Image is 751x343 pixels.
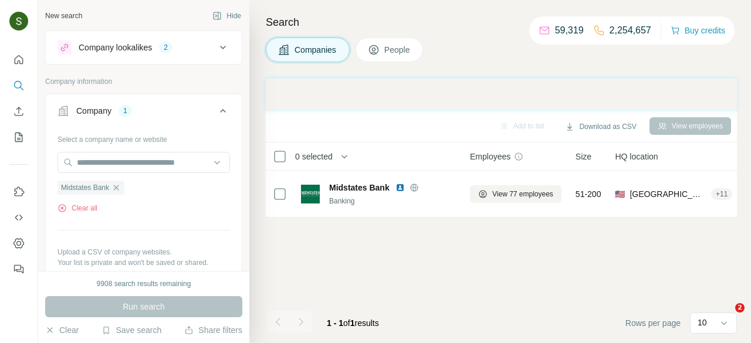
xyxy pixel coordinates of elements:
div: Company [76,105,111,117]
button: My lists [9,127,28,148]
button: Enrich CSV [9,101,28,122]
img: LinkedIn logo [395,183,405,192]
button: Quick start [9,49,28,70]
button: Clear [45,324,79,336]
button: Company1 [46,97,242,130]
img: Logo of Midstates Bank [301,185,320,203]
span: Companies [295,44,337,56]
span: [GEOGRAPHIC_DATA], [US_STATE] [630,188,706,200]
button: Feedback [9,259,28,280]
button: Hide [204,7,249,25]
h4: Search [266,14,737,30]
button: Company lookalikes2 [46,33,242,62]
div: New search [45,11,82,21]
button: Dashboard [9,233,28,254]
button: Use Surfe on LinkedIn [9,181,28,202]
span: results [327,318,379,328]
img: Avatar [9,12,28,30]
span: 1 - 1 [327,318,343,328]
span: of [343,318,350,328]
span: 0 selected [295,151,333,162]
div: 1 [119,106,132,116]
span: Rows per page [625,317,681,329]
span: Employees [470,151,510,162]
button: Buy credits [671,22,725,39]
button: Download as CSV [557,118,644,135]
span: Midstates Bank [329,182,390,193]
span: View 77 employees [492,189,553,199]
button: Use Surfe API [9,207,28,228]
span: 2 [735,303,745,313]
p: 59,319 [555,23,584,38]
div: 2 [159,42,172,53]
span: 51-200 [576,188,601,200]
span: HQ location [615,151,658,162]
span: People [384,44,411,56]
div: + 11 [711,189,732,199]
span: Size [576,151,591,162]
div: Company lookalikes [79,42,152,53]
button: Save search [102,324,161,336]
div: Banking [329,196,456,206]
p: 10 [698,317,707,328]
div: Select a company name or website [57,130,230,145]
button: Search [9,75,28,96]
iframe: Banner [266,79,737,110]
span: 1 [350,318,355,328]
p: Upload a CSV of company websites. [57,247,230,257]
span: 🇺🇸 [615,188,625,200]
p: Your list is private and won't be saved or shared. [57,257,230,268]
p: Company information [45,76,242,87]
div: 9908 search results remaining [97,279,191,289]
p: 2,254,657 [610,23,651,38]
button: Clear all [57,203,97,213]
button: View 77 employees [470,185,561,203]
span: Midstates Bank [61,182,109,193]
button: Share filters [184,324,242,336]
iframe: Intercom live chat [711,303,739,331]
